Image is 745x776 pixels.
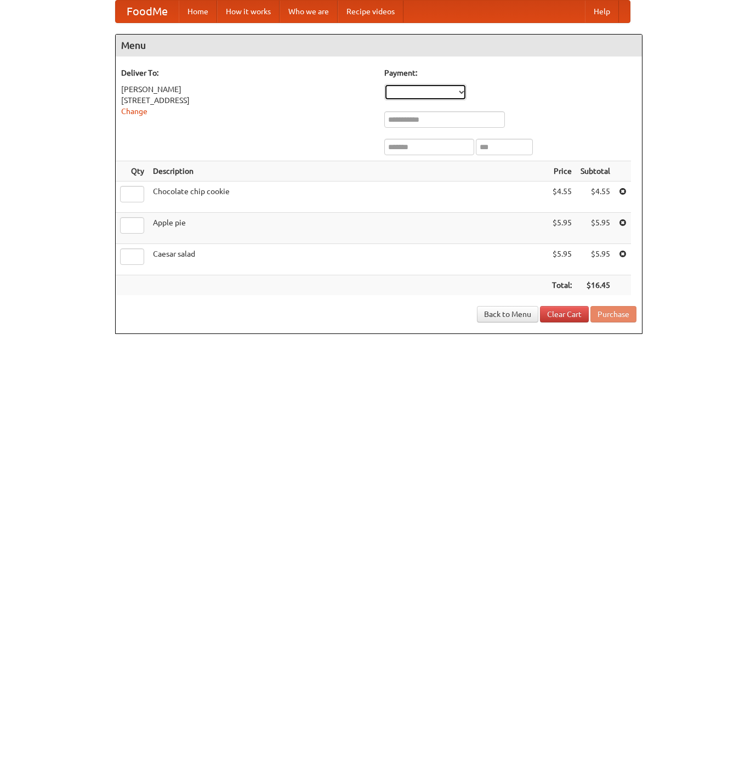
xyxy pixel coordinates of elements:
th: Qty [116,161,149,182]
div: [PERSON_NAME] [121,84,373,95]
td: Chocolate chip cookie [149,182,548,213]
a: Help [585,1,619,22]
td: $4.55 [548,182,576,213]
h4: Menu [116,35,642,56]
a: Recipe videos [338,1,403,22]
td: $5.95 [548,213,576,244]
a: Clear Cart [540,306,589,322]
td: $5.95 [548,244,576,275]
a: Back to Menu [477,306,538,322]
td: Caesar salad [149,244,548,275]
div: [STREET_ADDRESS] [121,95,373,106]
td: $5.95 [576,213,615,244]
a: How it works [217,1,280,22]
th: $16.45 [576,275,615,296]
a: FoodMe [116,1,179,22]
a: Change [121,107,147,116]
h5: Payment: [384,67,636,78]
a: Who we are [280,1,338,22]
th: Subtotal [576,161,615,182]
td: Apple pie [149,213,548,244]
th: Price [548,161,576,182]
h5: Deliver To: [121,67,373,78]
a: Home [179,1,217,22]
td: $5.95 [576,244,615,275]
td: $4.55 [576,182,615,213]
th: Total: [548,275,576,296]
th: Description [149,161,548,182]
button: Purchase [590,306,636,322]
